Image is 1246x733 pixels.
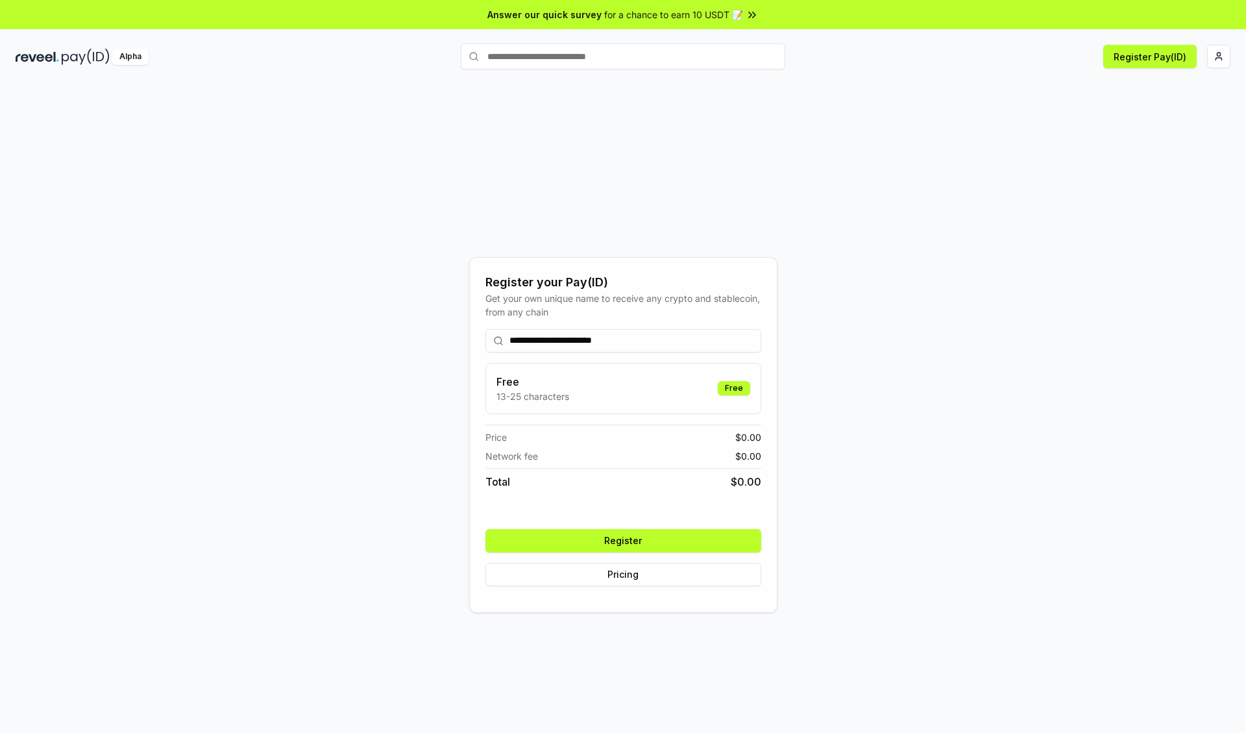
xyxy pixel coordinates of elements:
[16,49,59,65] img: reveel_dark
[735,449,761,463] span: $ 0.00
[485,449,538,463] span: Network fee
[731,474,761,490] span: $ 0.00
[718,381,750,395] div: Free
[62,49,110,65] img: pay_id
[485,292,761,319] div: Get your own unique name to receive any crypto and stablecoin, from any chain
[604,8,743,21] span: for a chance to earn 10 USDT 📝
[1103,45,1197,68] button: Register Pay(ID)
[735,430,761,444] span: $ 0.00
[485,563,761,586] button: Pricing
[485,430,507,444] span: Price
[496,390,569,403] p: 13-25 characters
[496,374,569,390] h3: Free
[487,8,602,21] span: Answer our quick survey
[485,474,510,490] span: Total
[485,273,761,292] div: Register your Pay(ID)
[485,529,761,553] button: Register
[112,49,149,65] div: Alpha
